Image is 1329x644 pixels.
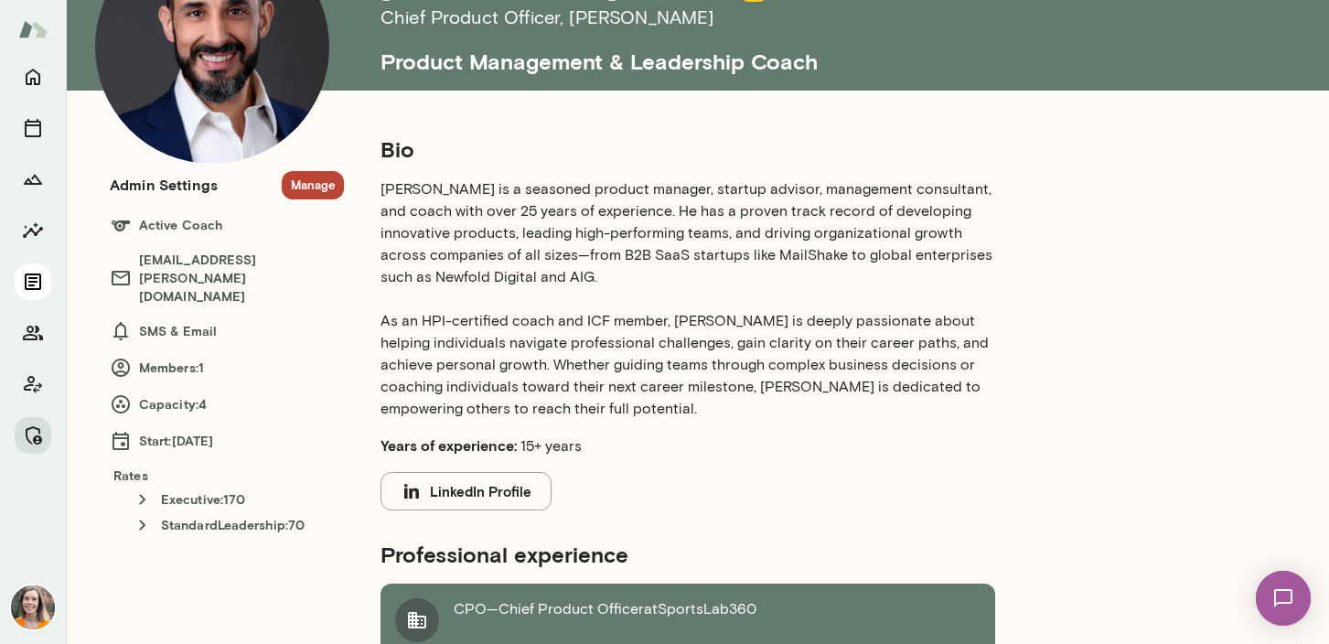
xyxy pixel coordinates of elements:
p: CPO—Chief Product Officer at SportsLab360 [454,598,756,642]
h6: Members: 1 [110,357,344,379]
button: Growth Plan [15,161,51,198]
h6: Chief Product Officer , [PERSON_NAME] [380,3,1171,32]
button: LinkedIn Profile [380,472,552,510]
h6: Rates [110,467,344,485]
h5: Bio [380,134,995,164]
img: Carrie Kelly [11,585,55,629]
h6: StandardLeadership : 70 [132,514,344,536]
h6: Capacity: 4 [110,393,344,415]
h6: Start: [DATE] [110,430,344,452]
h6: [EMAIL_ADDRESS][PERSON_NAME][DOMAIN_NAME] [110,251,344,306]
button: Insights [15,212,51,249]
b: Years of experience: [380,436,517,454]
img: Mento [18,12,48,47]
h6: Admin Settings [110,174,218,196]
button: Home [15,59,51,95]
h5: Product Management & Leadership Coach [380,32,1171,76]
button: Client app [15,366,51,402]
h6: SMS & Email [110,320,344,342]
p: [PERSON_NAME] is a seasoned product manager, startup advisor, management consultant, and coach wi... [380,178,995,420]
button: Sessions [15,110,51,146]
button: Manage [15,417,51,454]
h6: Active Coach [110,214,344,236]
button: Documents [15,263,51,300]
p: 15+ years [380,435,995,457]
h5: Professional experience [380,540,995,569]
button: Manage [282,171,344,199]
h6: Executive : 170 [132,488,344,510]
button: Members [15,315,51,351]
